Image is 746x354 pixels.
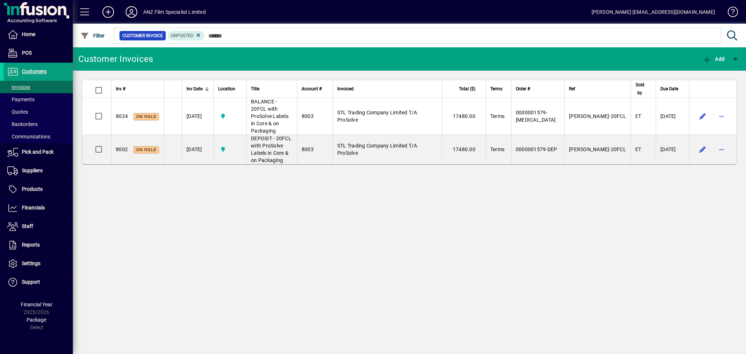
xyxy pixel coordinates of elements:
[116,85,159,93] div: Inv #
[22,205,45,211] span: Financials
[171,33,193,38] span: Unposted
[716,110,727,122] button: More options
[697,143,708,155] button: Edit
[635,146,641,152] span: ET
[7,121,38,127] span: Backorders
[4,199,73,217] a: Financials
[136,114,156,119] span: On hold
[4,236,73,254] a: Reports
[4,81,73,93] a: Invoices
[302,146,314,152] span: 8003
[122,32,163,39] span: Customer Invoice
[569,85,575,93] span: Ref
[186,85,203,93] span: Inv Date
[703,56,725,62] span: Add
[27,317,46,323] span: Package
[4,118,73,130] a: Backorders
[7,84,30,90] span: Invoices
[4,255,73,273] a: Settings
[4,25,73,44] a: Home
[22,186,43,192] span: Products
[516,85,560,93] div: Order #
[22,242,40,248] span: Reports
[22,168,43,173] span: Suppliers
[4,162,73,180] a: Suppliers
[302,113,314,119] span: 8003
[7,109,28,115] span: Quotes
[569,113,626,119] span: [PERSON_NAME]-20FCL
[660,85,685,93] div: Due Date
[22,223,33,229] span: Staff
[569,146,626,152] span: [PERSON_NAME]-20FCL
[218,85,242,93] div: Location
[251,99,288,134] span: BALANCE - 20FCL with ProSolve Labels in Core & on Packaging
[516,110,556,123] span: 0000001579-[MEDICAL_DATA]
[7,134,50,139] span: Communications
[78,53,153,65] div: Customer Invoices
[97,5,120,19] button: Add
[22,50,32,56] span: POS
[660,85,678,93] span: Due Date
[4,273,73,291] a: Support
[22,279,40,285] span: Support
[635,81,645,97] span: Sold by
[447,85,482,93] div: Total ($)
[22,149,54,155] span: Pick and Pack
[337,143,417,156] span: STL Trading Company Limited T/A ProSolve
[218,145,242,153] span: AKL Warehouse
[136,147,156,152] span: On hold
[81,33,105,39] span: Filter
[7,97,35,102] span: Payments
[79,29,107,42] button: Filter
[182,135,213,164] td: [DATE]
[490,85,502,93] span: Terms
[4,143,73,161] a: Pick and Pack
[218,85,235,93] span: Location
[4,130,73,143] a: Communications
[337,85,354,93] span: Invoiced
[4,44,73,62] a: POS
[4,93,73,106] a: Payments
[22,68,47,74] span: Customers
[635,113,641,119] span: ET
[302,85,322,93] span: Account #
[4,217,73,236] a: Staff
[116,146,128,152] span: 8002
[716,143,727,155] button: More options
[701,52,726,66] button: Add
[656,98,689,135] td: [DATE]
[251,135,291,163] span: DEPOSIT - 20FCL with ProSolve Labels in Core & on Packaging
[592,6,715,18] div: [PERSON_NAME] [EMAIL_ADDRESS][DOMAIN_NAME]
[516,85,530,93] span: Order #
[337,110,417,123] span: STL Trading Company Limited T/A ProSolve
[251,85,259,93] span: Title
[218,112,242,120] span: AKL Warehouse
[22,260,40,266] span: Settings
[459,85,475,93] span: Total ($)
[442,135,486,164] td: 17480.00
[697,110,708,122] button: Edit
[569,85,626,93] div: Ref
[302,85,328,93] div: Account #
[22,31,35,37] span: Home
[490,146,504,152] span: Terms
[251,85,292,93] div: Title
[635,81,651,97] div: Sold by
[182,98,213,135] td: [DATE]
[186,85,209,93] div: Inv Date
[722,1,737,25] a: Knowledge Base
[490,113,504,119] span: Terms
[4,106,73,118] a: Quotes
[337,85,437,93] div: Invoiced
[4,180,73,198] a: Products
[116,113,128,119] span: 8024
[516,146,557,152] span: 0000001579-DEP
[656,135,689,164] td: [DATE]
[120,5,143,19] button: Profile
[168,31,205,40] mat-chip: Customer Invoice Status: Unposted
[442,98,486,135] td: 17480.00
[21,302,52,307] span: Financial Year
[143,6,206,18] div: ANZ Film Specialist Limited
[116,85,125,93] span: Inv #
